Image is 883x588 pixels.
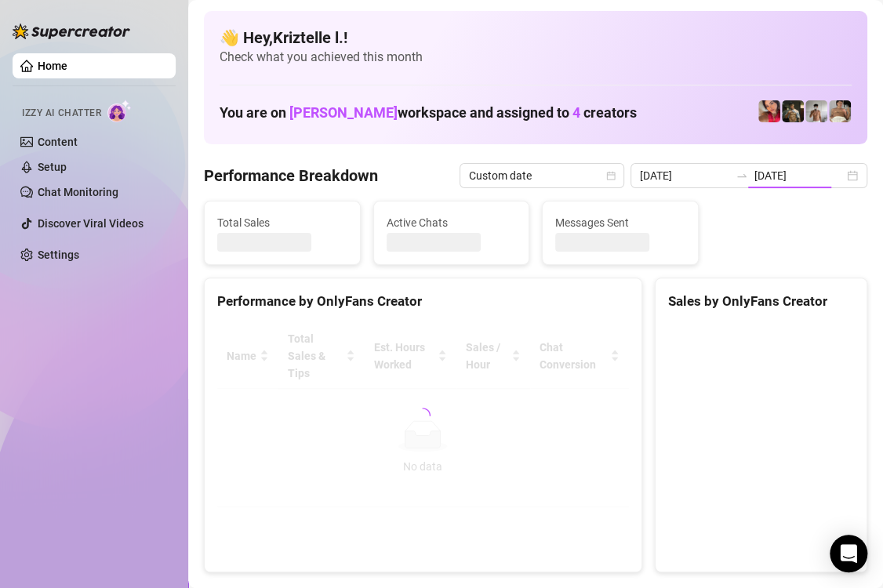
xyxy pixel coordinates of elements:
span: Messages Sent [555,214,685,231]
a: Content [38,136,78,148]
span: to [736,169,748,182]
h4: 👋 Hey, Kriztelle l. ! [220,27,852,49]
h4: Performance Breakdown [204,165,378,187]
div: Sales by OnlyFans Creator [668,291,854,312]
span: loading [412,404,434,426]
a: Settings [38,249,79,261]
img: Vanessa [758,100,780,122]
a: Home [38,60,67,72]
span: Custom date [469,164,615,187]
span: Izzy AI Chatter [22,106,101,121]
span: [PERSON_NAME] [289,104,398,121]
span: calendar [606,171,616,180]
h1: You are on workspace and assigned to creators [220,104,637,122]
a: Chat Monitoring [38,186,118,198]
input: End date [754,167,844,184]
a: Discover Viral Videos [38,217,144,230]
div: Open Intercom Messenger [830,535,867,572]
span: 4 [572,104,580,121]
img: AI Chatter [107,100,132,122]
span: Active Chats [387,214,517,231]
span: Check what you achieved this month [220,49,852,66]
img: Tony [782,100,804,122]
img: logo-BBDzfeDw.svg [13,24,130,39]
span: Total Sales [217,214,347,231]
img: aussieboy_j [805,100,827,122]
input: Start date [640,167,729,184]
img: Aussieboy_jfree [829,100,851,122]
div: Performance by OnlyFans Creator [217,291,629,312]
span: swap-right [736,169,748,182]
a: Setup [38,161,67,173]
